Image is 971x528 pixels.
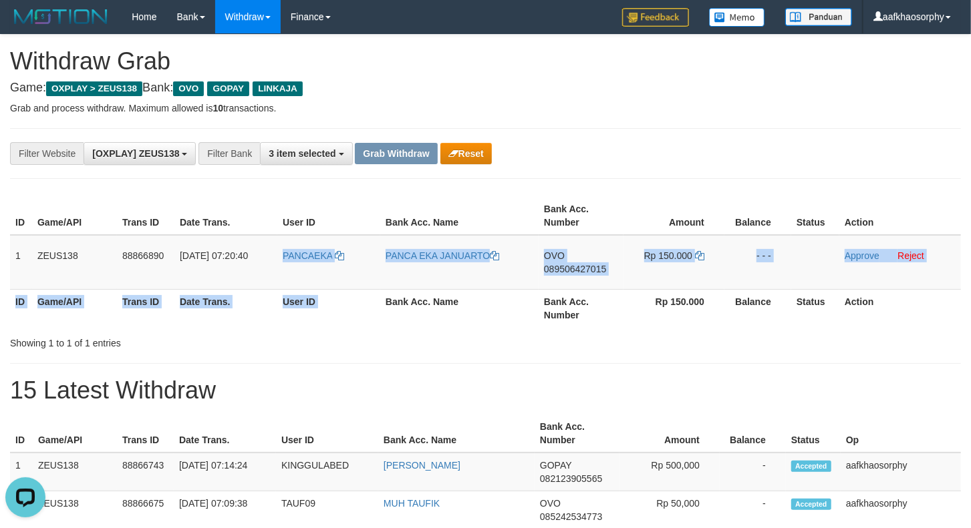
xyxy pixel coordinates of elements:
th: Op [841,415,961,453]
td: - - - [724,235,791,290]
td: 88866743 [117,453,174,491]
td: ZEUS138 [33,453,117,491]
span: 88866890 [122,250,164,261]
span: GOPAY [540,460,571,471]
span: Rp 150.000 [644,250,692,261]
th: Game/API [33,415,117,453]
th: Bank Acc. Number [539,197,623,235]
td: KINGGULABED [276,453,378,491]
img: panduan.png [785,8,852,26]
span: LINKAJA [253,81,303,96]
th: Bank Acc. Name [378,415,535,453]
span: Copy 089506427015 to clipboard [544,264,606,274]
h4: Game: Bank: [10,81,961,95]
span: Copy 085242534773 to clipboard [540,511,602,522]
td: aafkhaosorphy [841,453,961,491]
a: Copy 150000 to clipboard [695,250,704,261]
th: Game/API [32,289,117,327]
th: Action [839,289,961,327]
div: Filter Website [10,142,84,165]
td: Rp 500,000 [619,453,720,491]
a: PANCA EKA JANUARTO [386,250,499,261]
span: PANCAEKA [283,250,332,261]
img: Feedback.jpg [622,8,689,27]
th: ID [10,415,33,453]
th: Action [839,197,961,235]
td: - [720,453,786,491]
span: GOPAY [207,81,249,96]
button: Reset [440,143,492,164]
th: Status [786,415,841,453]
a: [PERSON_NAME] [384,460,460,471]
th: Bank Acc. Name [380,197,539,235]
button: 3 item selected [260,142,352,165]
span: Accepted [791,499,831,510]
strong: 10 [213,103,223,113]
th: Date Trans. [174,197,277,235]
span: [OXPLAY] ZEUS138 [92,148,179,159]
th: Date Trans. [174,415,276,453]
th: Status [791,197,839,235]
th: Bank Acc. Number [539,289,623,327]
a: MUH TAUFIK [384,498,440,509]
a: Reject [897,250,924,261]
div: Filter Bank [198,142,260,165]
td: ZEUS138 [32,235,117,290]
th: Amount [623,197,724,235]
h1: Withdraw Grab [10,48,961,75]
img: Button%20Memo.svg [709,8,765,27]
th: Bank Acc. Number [535,415,619,453]
button: [OXPLAY] ZEUS138 [84,142,196,165]
th: Status [791,289,839,327]
span: OXPLAY > ZEUS138 [46,81,142,96]
span: [DATE] 07:20:40 [180,250,248,261]
th: Amount [619,415,720,453]
span: OVO [173,81,204,96]
th: Balance [724,197,791,235]
a: PANCAEKA [283,250,344,261]
th: Trans ID [117,197,174,235]
button: Grab Withdraw [355,143,437,164]
h1: 15 Latest Withdraw [10,377,961,404]
th: User ID [277,197,380,235]
th: Trans ID [117,289,174,327]
td: 1 [10,453,33,491]
th: Balance [724,289,791,327]
th: User ID [276,415,378,453]
td: 1 [10,235,32,290]
span: OVO [544,250,565,261]
span: Copy 082123905565 to clipboard [540,473,602,484]
th: Game/API [32,197,117,235]
th: Trans ID [117,415,174,453]
span: 3 item selected [269,148,335,159]
th: ID [10,289,32,327]
th: Date Trans. [174,289,277,327]
img: MOTION_logo.png [10,7,112,27]
th: ID [10,197,32,235]
th: Bank Acc. Name [380,289,539,327]
button: Open LiveChat chat widget [5,5,45,45]
span: Accepted [791,461,831,472]
div: Showing 1 to 1 of 1 entries [10,331,394,350]
th: Rp 150.000 [623,289,724,327]
th: Balance [720,415,786,453]
th: User ID [277,289,380,327]
p: Grab and process withdraw. Maximum allowed is transactions. [10,101,961,115]
span: OVO [540,498,561,509]
a: Approve [845,250,879,261]
td: [DATE] 07:14:24 [174,453,276,491]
